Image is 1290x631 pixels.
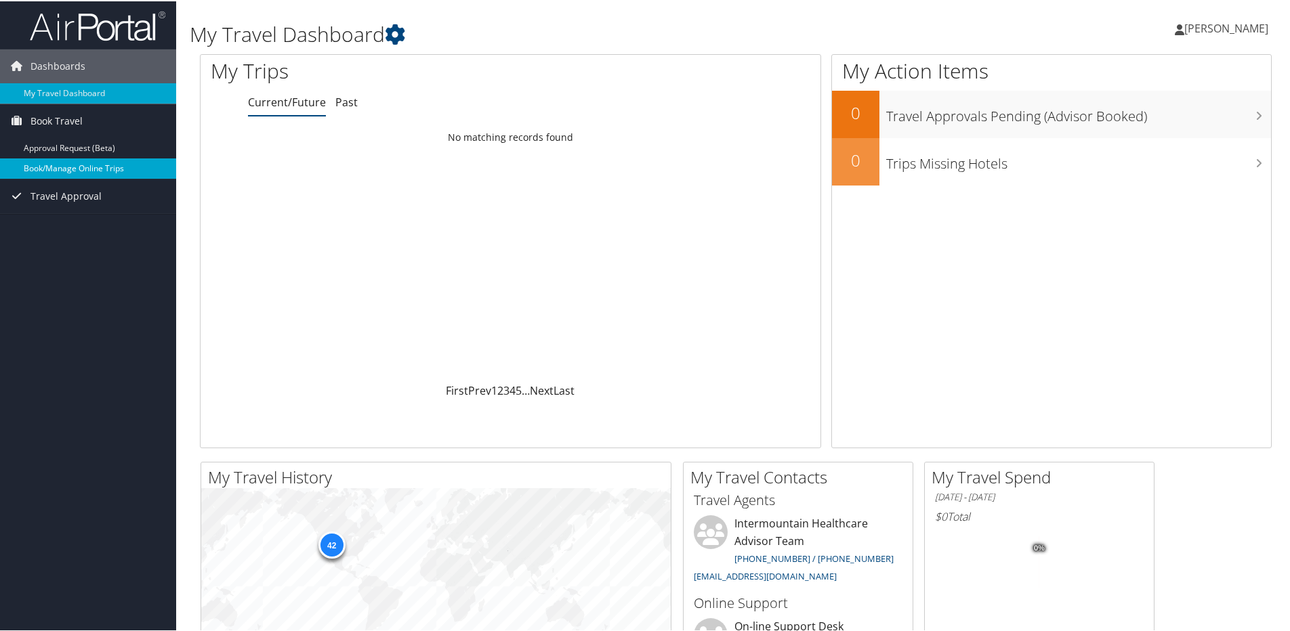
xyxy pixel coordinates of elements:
a: [PERSON_NAME] [1175,7,1282,47]
a: 0Travel Approvals Pending (Advisor Booked) [832,89,1271,137]
h2: 0 [832,148,879,171]
a: Last [554,382,575,397]
span: Travel Approval [30,178,102,212]
span: … [522,382,530,397]
tspan: 0% [1034,543,1045,551]
a: Next [530,382,554,397]
h3: Travel Agents [694,489,902,508]
a: Current/Future [248,93,326,108]
a: [PHONE_NUMBER] / [PHONE_NUMBER] [734,551,894,563]
span: Book Travel [30,103,83,137]
h1: My Action Items [832,56,1271,84]
h2: My Travel Contacts [690,464,913,487]
img: airportal-logo.png [30,9,165,41]
a: Past [335,93,358,108]
a: First [446,382,468,397]
a: 1 [491,382,497,397]
h6: [DATE] - [DATE] [935,489,1144,502]
h3: Travel Approvals Pending (Advisor Booked) [886,99,1271,125]
a: 2 [497,382,503,397]
span: [PERSON_NAME] [1184,20,1268,35]
span: Dashboards [30,48,85,82]
h3: Online Support [694,592,902,611]
h2: My Travel Spend [932,464,1154,487]
a: 4 [509,382,516,397]
h3: Trips Missing Hotels [886,146,1271,172]
td: No matching records found [201,124,820,148]
h2: 0 [832,100,879,123]
li: Intermountain Healthcare Advisor Team [687,514,909,586]
a: 5 [516,382,522,397]
a: Prev [468,382,491,397]
h2: My Travel History [208,464,671,487]
h1: My Trips [211,56,552,84]
div: 42 [318,530,345,557]
span: $0 [935,508,947,523]
h6: Total [935,508,1144,523]
a: 0Trips Missing Hotels [832,137,1271,184]
a: [EMAIL_ADDRESS][DOMAIN_NAME] [694,569,837,581]
a: 3 [503,382,509,397]
h1: My Travel Dashboard [190,19,918,47]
